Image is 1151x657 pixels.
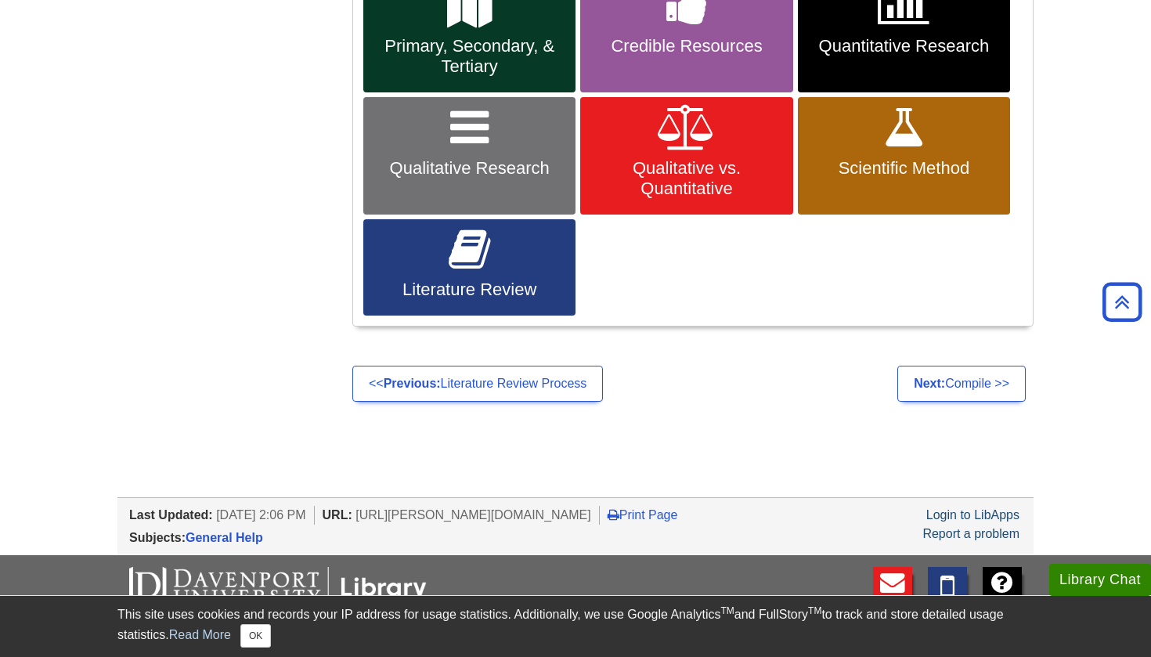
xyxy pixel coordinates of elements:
[808,605,821,616] sup: TM
[384,377,441,390] strong: Previous:
[592,36,781,56] span: Credible Resources
[363,97,575,215] a: Qualitative Research
[810,36,998,56] span: Quantitative Research
[983,567,1022,621] a: FAQ
[914,377,945,390] strong: Next:
[897,366,1026,402] a: Next:Compile >>
[375,158,564,179] span: Qualitative Research
[608,508,619,521] i: Print Page
[375,280,564,300] span: Literature Review
[169,628,231,641] a: Read More
[1097,291,1147,312] a: Back to Top
[129,531,186,544] span: Subjects:
[352,366,603,402] a: <<Previous:Literature Review Process
[798,97,1010,215] a: Scientific Method
[186,531,263,544] a: General Help
[926,508,1019,522] a: Login to LibApps
[363,219,575,316] a: Literature Review
[355,508,591,522] span: [URL][PERSON_NAME][DOMAIN_NAME]
[580,97,792,215] a: Qualitative vs. Quantitative
[375,36,564,77] span: Primary, Secondary, & Tertiary
[129,508,213,522] span: Last Updated:
[720,605,734,616] sup: TM
[922,527,1019,540] a: Report a problem
[928,567,967,621] a: Text
[216,508,305,522] span: [DATE] 2:06 PM
[323,508,352,522] span: URL:
[810,158,998,179] span: Scientific Method
[592,158,781,199] span: Qualitative vs. Quantitative
[873,567,912,621] a: E-mail
[240,624,271,648] button: Close
[608,508,678,522] a: Print Page
[117,605,1034,648] div: This site uses cookies and records your IP address for usage statistics. Additionally, we use Goo...
[129,567,427,608] img: DU Libraries
[1049,564,1151,596] button: Library Chat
